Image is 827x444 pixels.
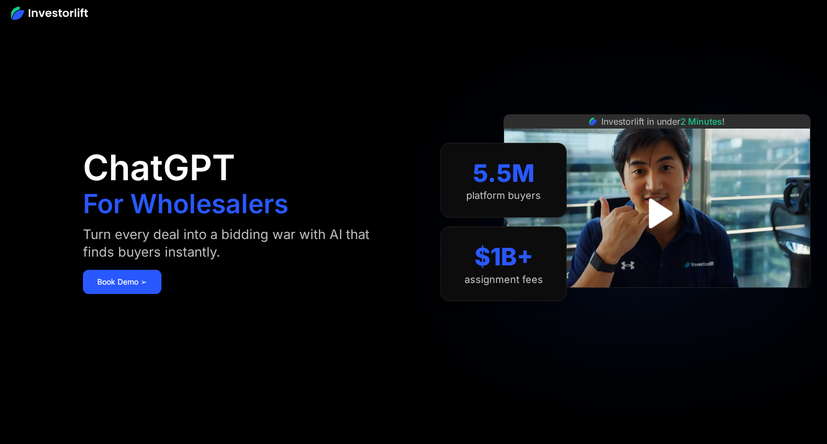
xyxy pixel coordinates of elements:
[83,226,381,261] div: Turn every deal into a bidding war with AI that finds buyers instantly.
[601,115,725,128] div: Investorlift in under !
[83,270,161,294] a: Book Demo ➢
[680,116,722,127] span: 2 Minutes
[575,293,740,307] iframe: Customer reviews powered by Trustpilot
[83,150,235,185] h1: ChatGPT
[474,242,533,271] div: $1B+
[465,274,543,286] div: assignment fees
[466,190,541,202] div: platform buyers
[473,159,535,188] div: 5.5M
[633,189,681,238] a: open lightbox
[83,191,288,217] h1: For Wholesalers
